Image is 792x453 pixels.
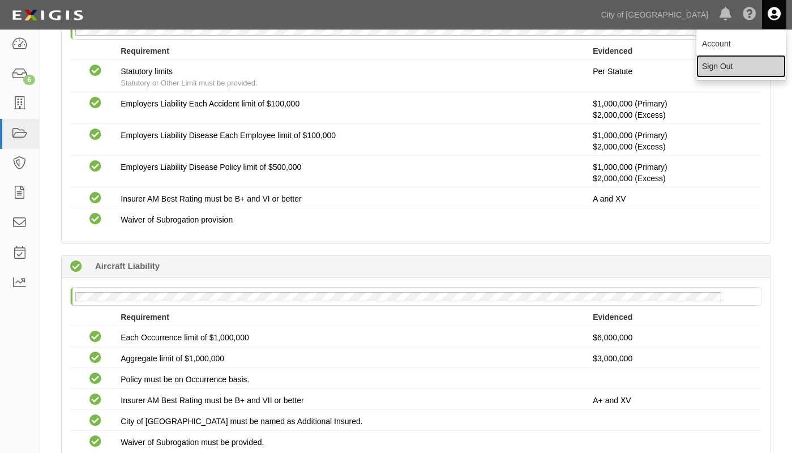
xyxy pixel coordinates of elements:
i: Compliant [89,161,101,173]
p: $3,000,000 [593,353,753,364]
p: $6,000,000 [593,332,753,343]
p: Per Statute [593,66,753,77]
p: $1,000,000 (Primary) [593,130,753,152]
p: $1,000,000 (Primary) [593,98,753,121]
span: City of [GEOGRAPHIC_DATA] must be named as Additional Insured. [121,417,362,426]
div: 6 [23,75,35,85]
i: Compliant [89,129,101,141]
span: Employers Liability Each Accident limit of $100,000 [121,99,299,108]
i: Compliant [89,436,101,448]
p: A+ and XV [593,395,753,406]
i: Compliant 76 days (since 06/12/2025) [70,261,82,273]
p: $1,000,000 (Primary) [593,161,753,184]
span: Policy #29UD0199183124 Insurer: Lexington Insurance Company [593,174,665,183]
i: Compliant [89,331,101,343]
span: Policy #29UD0199183124 Insurer: Lexington Insurance Company [593,142,665,151]
span: Waiver of Subrogation must be provided. [121,438,264,447]
strong: Requirement [121,313,169,322]
img: logo-5460c22ac91f19d4615b14bd174203de0afe785f0fc80cf4dbbc73dc1793850b.png [8,5,87,25]
i: Compliant [89,65,101,77]
strong: Requirement [121,46,169,55]
strong: Evidenced [593,46,632,55]
span: Waiver of Subrogation provision [121,215,233,224]
span: Policy must be on Occurrence basis. [121,375,249,384]
i: Compliant [89,97,101,109]
span: Insurer AM Best Rating must be B+ and VI or better [121,194,301,203]
span: Insurer AM Best Rating must be B+ and VII or better [121,396,303,405]
a: City of [GEOGRAPHIC_DATA] [596,3,714,26]
span: Each Occurrence limit of $1,000,000 [121,333,249,342]
i: Help Center - Complianz [743,8,756,22]
i: Compliant [89,394,101,406]
i: Compliant [89,373,101,385]
span: Aggregate limit of $1,000,000 [121,354,224,363]
i: Compliant [89,213,101,225]
i: Compliant [89,415,101,427]
a: Account [696,32,786,55]
strong: Evidenced [593,313,632,322]
span: Statutory limits [121,67,173,76]
a: Sign Out [696,55,786,78]
span: Employers Liability Disease Policy limit of $500,000 [121,163,301,172]
i: Compliant [89,193,101,204]
span: Statutory or Other Limit must be provided. [121,79,257,87]
span: Employers Liability Disease Each Employee limit of $100,000 [121,131,336,140]
i: Compliant [89,352,101,364]
b: Aircraft Liability [95,260,160,272]
span: Policy #29UD0199183124 Insurer: Lexington Insurance Company [593,110,665,119]
p: A and XV [593,193,753,204]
